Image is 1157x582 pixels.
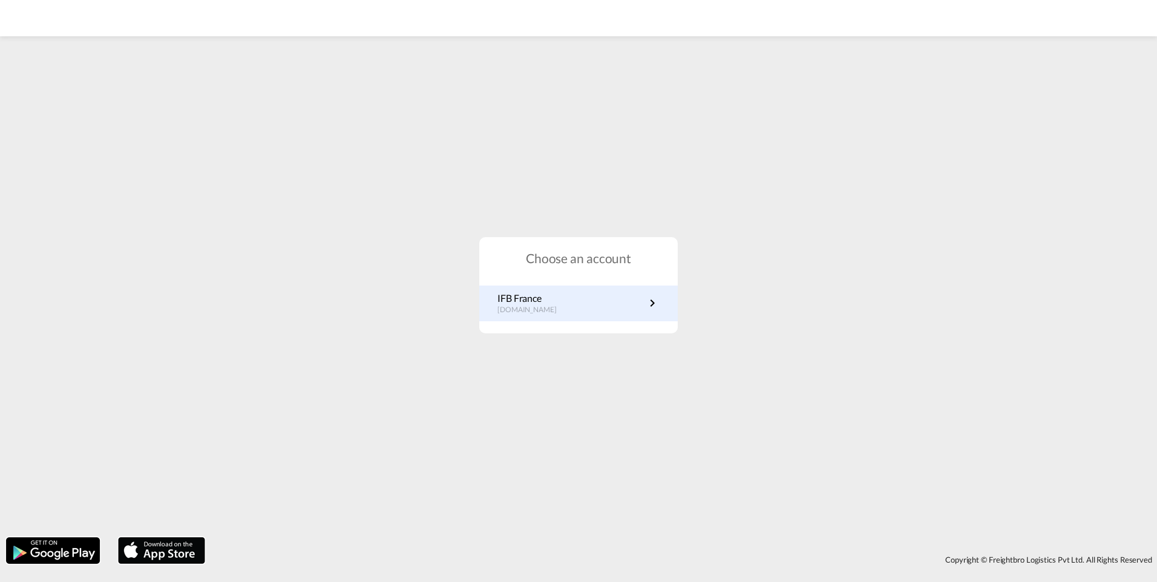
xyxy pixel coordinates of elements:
[497,292,660,315] a: IFB France[DOMAIN_NAME]
[117,536,206,565] img: apple.png
[211,549,1157,570] div: Copyright © Freightbro Logistics Pvt Ltd. All Rights Reserved
[497,305,569,315] p: [DOMAIN_NAME]
[5,536,101,565] img: google.png
[645,296,660,310] md-icon: icon-chevron-right
[479,249,678,267] h1: Choose an account
[497,292,569,305] p: IFB France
